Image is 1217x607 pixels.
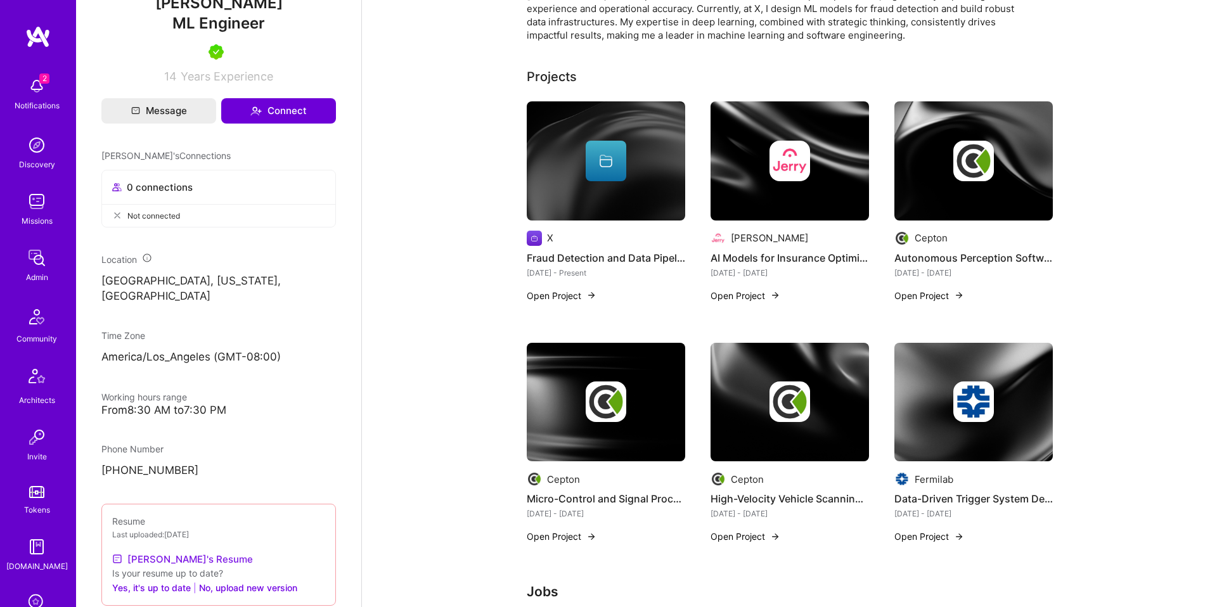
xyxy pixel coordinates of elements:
[915,231,948,245] div: Cepton
[6,559,68,573] div: [DOMAIN_NAME]
[209,44,224,60] img: A.Teamer in Residence
[101,170,336,227] button: 0 connectionsNot connected
[527,490,685,507] h4: Micro-Control and Signal Processing Innovation
[894,507,1053,520] div: [DATE] - [DATE]
[953,141,994,181] img: Company logo
[527,289,596,302] button: Open Project
[527,101,685,220] img: cover
[26,271,48,284] div: Admin
[527,530,596,543] button: Open Project
[101,330,145,341] span: Time Zone
[711,530,780,543] button: Open Project
[24,132,49,158] img: discovery
[24,534,49,559] img: guide book
[112,554,122,564] img: Resume
[29,486,44,498] img: tokens
[711,490,869,507] h4: High-Velocity Vehicle Scanning Solution
[711,289,780,302] button: Open Project
[24,425,49,450] img: Invite
[101,149,231,162] span: [PERSON_NAME]'s Connections
[24,245,49,271] img: admin teamwork
[527,471,542,487] img: Company logo
[250,105,262,117] i: icon Connect
[954,532,964,542] img: arrow-right
[112,580,191,595] button: Yes, it's up to date
[172,14,265,32] span: ML Engineer
[586,290,596,300] img: arrow-right
[39,73,49,84] span: 2
[112,528,325,541] div: Last uploaded: [DATE]
[769,381,810,422] img: Company logo
[527,507,685,520] div: [DATE] - [DATE]
[101,98,216,124] button: Message
[954,290,964,300] img: arrow-right
[711,266,869,279] div: [DATE] - [DATE]
[25,25,51,48] img: logo
[894,289,964,302] button: Open Project
[15,99,60,112] div: Notifications
[22,302,52,332] img: Community
[101,444,164,454] span: Phone Number
[547,473,580,486] div: Cepton
[27,450,47,463] div: Invite
[164,70,177,83] span: 14
[112,182,122,192] i: icon Collaborator
[894,231,910,246] img: Company logo
[131,106,140,115] i: icon Mail
[770,290,780,300] img: arrow-right
[527,584,1053,599] h3: Jobs
[894,490,1053,507] h4: Data-Driven Trigger System Development
[586,532,596,542] img: arrow-right
[953,381,994,422] img: Company logo
[711,231,726,246] img: Company logo
[24,73,49,99] img: bell
[24,189,49,214] img: teamwork
[22,214,53,227] div: Missions
[731,231,808,245] div: [PERSON_NAME]
[127,181,193,194] span: 0 connections
[101,392,187,402] span: Working hours range
[731,473,764,486] div: Cepton
[527,67,577,86] div: Projects
[527,266,685,279] div: [DATE] - Present
[894,471,910,487] img: Company logo
[547,231,553,245] div: X
[19,158,55,171] div: Discovery
[112,210,122,220] i: icon CloseGray
[711,343,869,462] img: cover
[101,253,336,266] div: Location
[127,209,180,222] span: Not connected
[711,101,869,220] img: cover
[894,266,1053,279] div: [DATE] - [DATE]
[22,363,52,393] img: Architects
[112,551,253,566] a: [PERSON_NAME]'s Resume
[711,507,869,520] div: [DATE] - [DATE]
[193,581,196,594] span: |
[894,250,1053,266] h4: Autonomous Perception Software Development
[894,530,964,543] button: Open Project
[894,101,1053,220] img: cover
[112,566,325,580] div: Is your resume up to date?
[915,473,953,486] div: Fermilab
[24,503,50,516] div: Tokens
[769,141,810,181] img: Company logo
[527,231,542,246] img: Company logo
[711,471,726,487] img: Company logo
[101,404,336,417] div: From 8:30 AM to 7:30 PM
[101,463,336,478] p: [PHONE_NUMBER]
[711,250,869,266] h4: AI Models for Insurance Optimization
[181,70,273,83] span: Years Experience
[221,98,336,124] button: Connect
[112,516,145,527] span: Resume
[586,381,626,422] img: Company logo
[19,393,55,407] div: Architects
[101,350,336,365] p: America/Los_Angeles (GMT-08:00 )
[527,343,685,462] img: cover
[16,332,57,345] div: Community
[527,250,685,266] h4: Fraud Detection and Data Pipeline Architecture
[770,532,780,542] img: arrow-right
[199,580,297,595] button: No, upload new version
[101,274,336,304] p: [GEOGRAPHIC_DATA], [US_STATE], [GEOGRAPHIC_DATA]
[894,343,1053,462] img: cover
